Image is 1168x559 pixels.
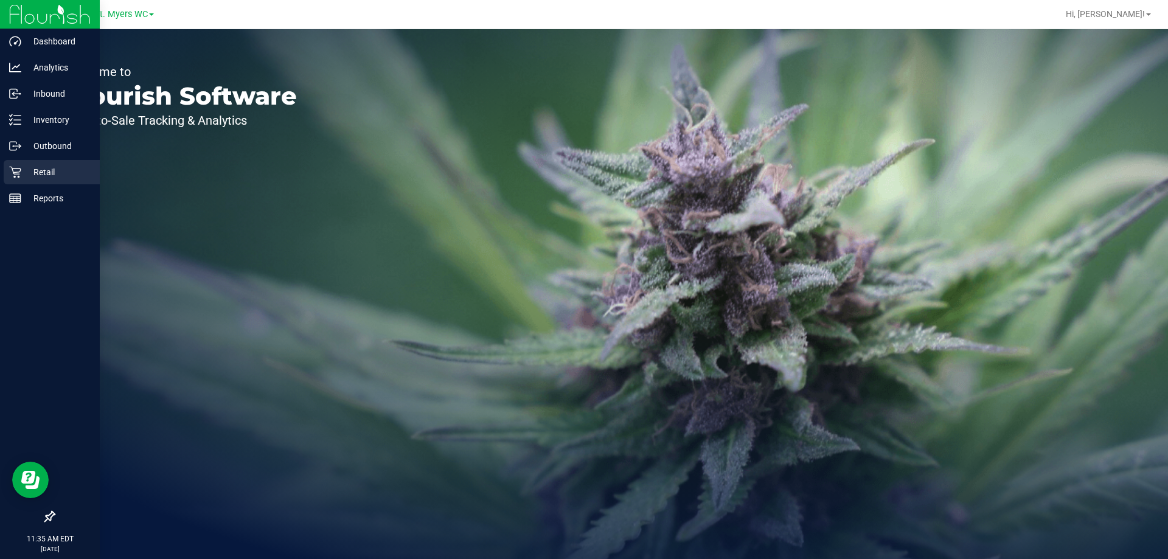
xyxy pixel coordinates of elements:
[9,35,21,47] inline-svg: Dashboard
[21,60,94,75] p: Analytics
[9,114,21,126] inline-svg: Inventory
[66,114,297,127] p: Seed-to-Sale Tracking & Analytics
[5,533,94,544] p: 11:35 AM EDT
[21,191,94,206] p: Reports
[66,84,297,108] p: Flourish Software
[9,61,21,74] inline-svg: Analytics
[21,139,94,153] p: Outbound
[9,88,21,100] inline-svg: Inbound
[21,165,94,179] p: Retail
[95,9,148,19] span: Ft. Myers WC
[12,462,49,498] iframe: Resource center
[9,140,21,152] inline-svg: Outbound
[9,192,21,204] inline-svg: Reports
[5,544,94,554] p: [DATE]
[9,166,21,178] inline-svg: Retail
[21,86,94,101] p: Inbound
[66,66,297,78] p: Welcome to
[1066,9,1145,19] span: Hi, [PERSON_NAME]!
[21,34,94,49] p: Dashboard
[21,113,94,127] p: Inventory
